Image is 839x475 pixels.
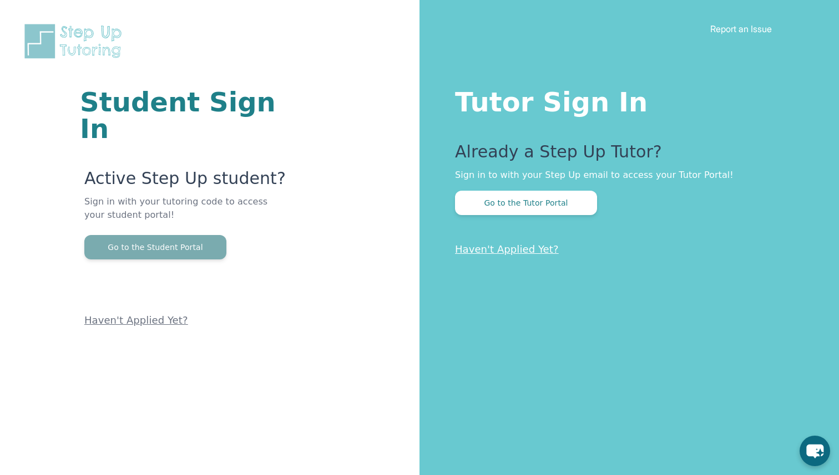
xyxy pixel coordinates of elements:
img: Step Up Tutoring horizontal logo [22,22,129,60]
a: Report an Issue [710,23,772,34]
a: Go to the Student Portal [84,242,226,252]
button: Go to the Student Portal [84,235,226,259]
p: Sign in with your tutoring code to access your student portal! [84,195,286,235]
p: Sign in to with your Step Up email to access your Tutor Portal! [455,168,795,182]
h1: Tutor Sign In [455,84,795,115]
h1: Student Sign In [80,89,286,142]
a: Haven't Applied Yet? [455,243,559,255]
p: Already a Step Up Tutor? [455,142,795,168]
button: Go to the Tutor Portal [455,191,597,215]
a: Haven't Applied Yet? [84,314,188,326]
p: Active Step Up student? [84,168,286,195]
a: Go to the Tutor Portal [455,197,597,208]
button: chat-button [800,436,830,466]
